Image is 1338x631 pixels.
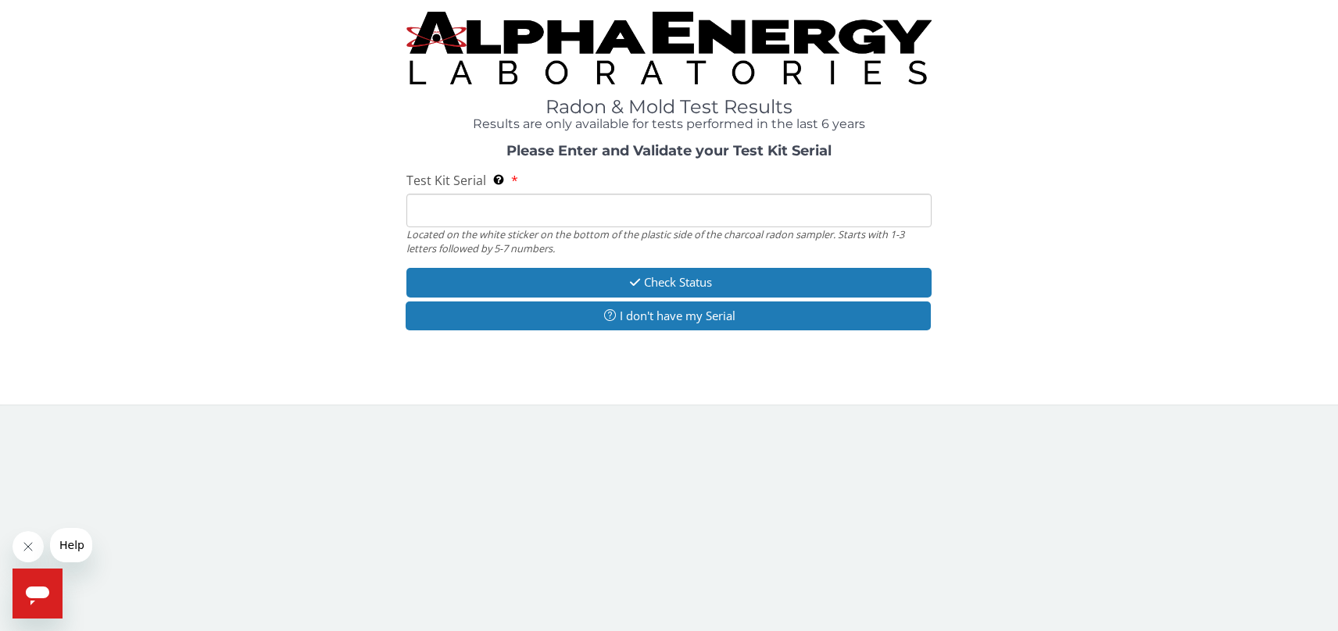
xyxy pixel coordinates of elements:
button: Check Status [406,268,932,297]
iframe: Message from company [50,528,92,562]
strong: Please Enter and Validate your Test Kit Serial [506,142,832,159]
button: I don't have my Serial [406,301,932,330]
div: Located on the white sticker on the bottom of the plastic side of the charcoal radon sampler. Sta... [406,227,932,256]
h1: Radon & Mold Test Results [406,97,932,117]
img: TightCrop.jpg [406,12,932,84]
span: Test Kit Serial [406,172,486,189]
iframe: Button to launch messaging window [13,569,63,619]
iframe: Close message [13,531,44,562]
h4: Results are only available for tests performed in the last 6 years [406,117,932,131]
